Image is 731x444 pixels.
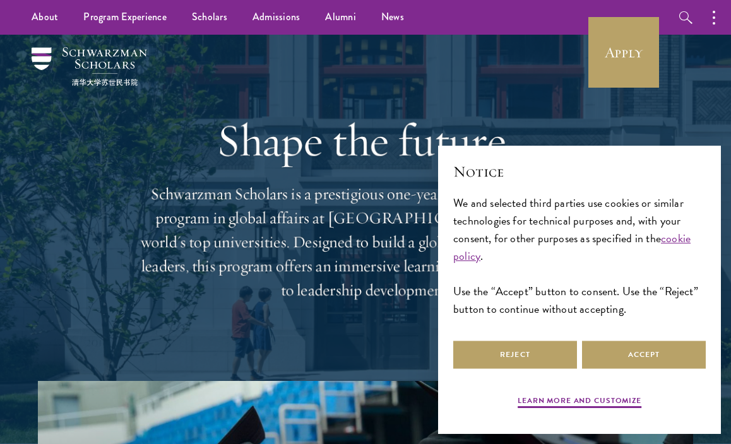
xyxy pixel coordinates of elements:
button: Accept [582,341,706,369]
a: cookie policy [453,230,691,264]
p: Schwarzman Scholars is a prestigious one-year, fully funded master’s program in global affairs at... [138,182,593,302]
button: Learn more and customize [518,395,641,410]
button: Reject [453,341,577,369]
h2: Notice [453,161,706,182]
h1: Shape the future. [138,114,593,166]
a: Apply [588,17,659,88]
div: We and selected third parties use cookies or similar technologies for technical purposes and, wit... [453,194,706,318]
img: Schwarzman Scholars [32,47,147,86]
